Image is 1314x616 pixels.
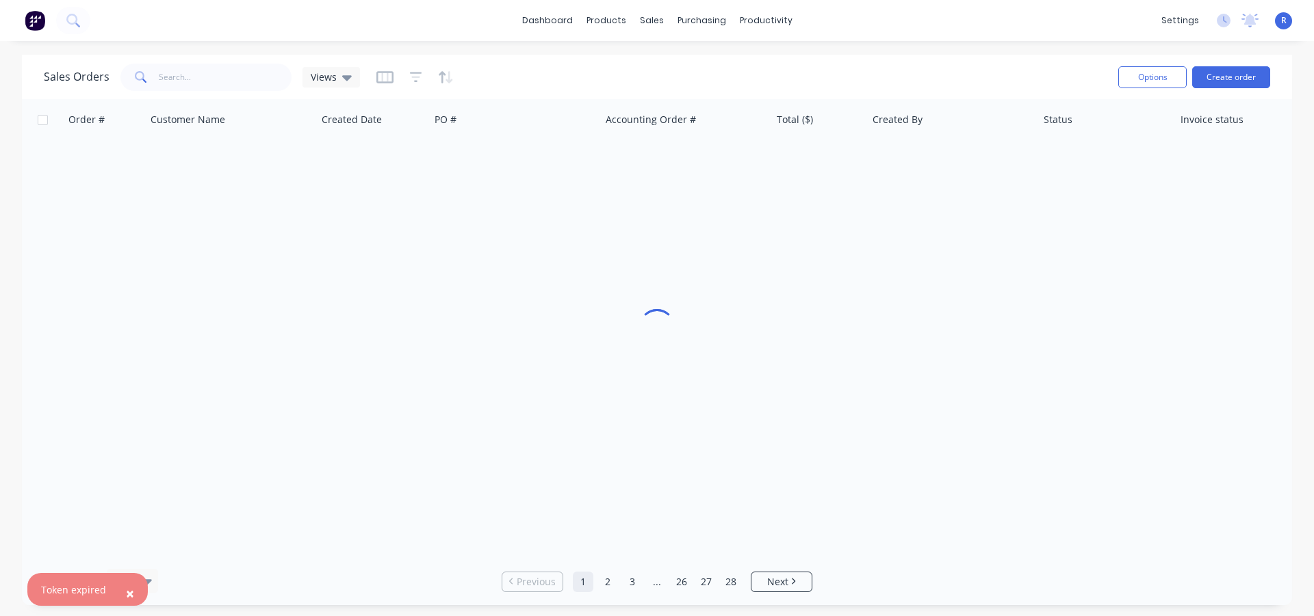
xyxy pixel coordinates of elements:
[517,575,556,589] span: Previous
[435,113,456,126] div: PO #
[126,584,134,603] span: ×
[777,113,813,126] div: Total ($)
[159,64,292,91] input: Search...
[112,577,148,610] button: Close
[606,113,696,126] div: Accounting Order #
[622,572,643,592] a: Page 3
[696,572,717,592] a: Page 27
[1192,66,1270,88] button: Create order
[1118,66,1187,88] button: Options
[647,572,667,592] a: Jump forward
[733,10,799,31] div: productivity
[68,113,105,126] div: Order #
[671,572,692,592] a: Page 26
[502,575,563,589] a: Previous page
[25,10,45,31] img: Factory
[1155,10,1206,31] div: settings
[515,10,580,31] a: dashboard
[41,582,106,597] div: Token expired
[311,70,337,84] span: Views
[721,572,741,592] a: Page 28
[1044,113,1072,126] div: Status
[1281,14,1287,27] span: R
[597,572,618,592] a: Page 2
[873,113,923,126] div: Created By
[573,572,593,592] a: Page 1 is your current page
[671,10,733,31] div: purchasing
[1181,113,1244,126] div: Invoice status
[751,575,812,589] a: Next page
[151,113,225,126] div: Customer Name
[322,113,382,126] div: Created Date
[44,70,109,83] h1: Sales Orders
[633,10,671,31] div: sales
[580,10,633,31] div: products
[767,575,788,589] span: Next
[496,572,818,592] ul: Pagination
